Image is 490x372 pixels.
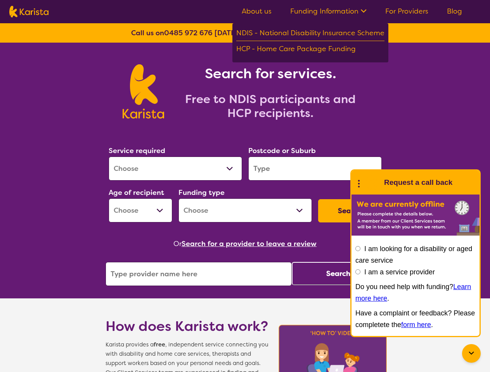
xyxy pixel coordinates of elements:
div: NDIS - National Disability Insurance Scheme [236,27,384,41]
label: Age of recipient [109,188,164,197]
span: Or [173,238,182,250]
label: I am looking for a disability or aged care service [355,245,472,264]
button: Search for a provider to leave a review [182,238,317,250]
p: Do you need help with funding? . [355,281,476,304]
label: Postcode or Suburb [248,146,316,155]
label: Funding type [178,188,225,197]
img: Karista [364,175,379,190]
img: Karista logo [123,64,164,119]
button: Search [318,199,382,222]
b: Call us on [DATE] to [DATE] 8:30am to 6:30pm AEST [131,28,359,38]
a: Funding Information [290,7,367,16]
h1: Request a call back [384,177,452,188]
label: I am a service provider [364,268,435,276]
a: form here [401,321,431,329]
p: Have a complaint or feedback? Please completete the . [355,307,476,331]
h1: How does Karista work? [106,317,268,336]
h2: Free to NDIS participants and HCP recipients. [173,92,367,120]
img: Karista offline chat form to request call back [351,195,480,236]
img: Karista logo [9,6,48,17]
a: About us [242,7,272,16]
a: For Providers [385,7,428,16]
input: Type provider name here [106,262,292,286]
a: 0485 972 676 [164,28,213,38]
button: Search [292,262,385,285]
label: Service required [109,146,165,155]
a: Blog [447,7,462,16]
h1: Search for services. [173,64,367,83]
b: free [154,341,165,348]
div: HCP - Home Care Package Funding [236,43,384,57]
input: Type [248,157,382,181]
